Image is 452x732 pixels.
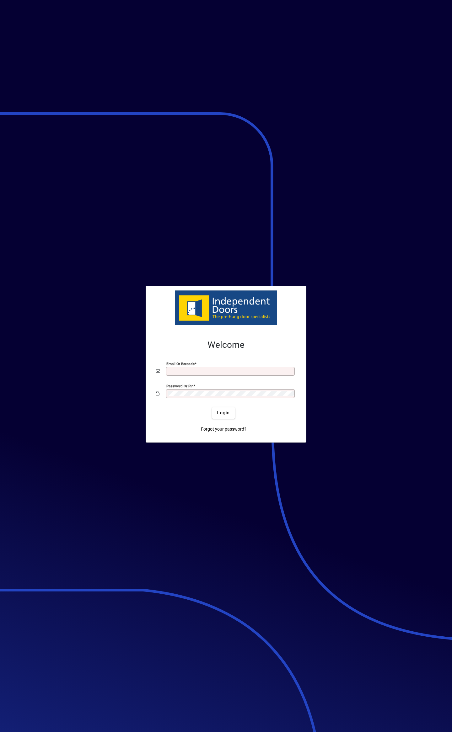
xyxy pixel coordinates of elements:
[198,424,249,435] a: Forgot your password?
[212,407,235,419] button: Login
[156,340,296,350] h2: Welcome
[201,426,246,432] span: Forgot your password?
[166,384,193,388] mat-label: Password or Pin
[166,361,195,366] mat-label: Email or Barcode
[217,410,230,416] span: Login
